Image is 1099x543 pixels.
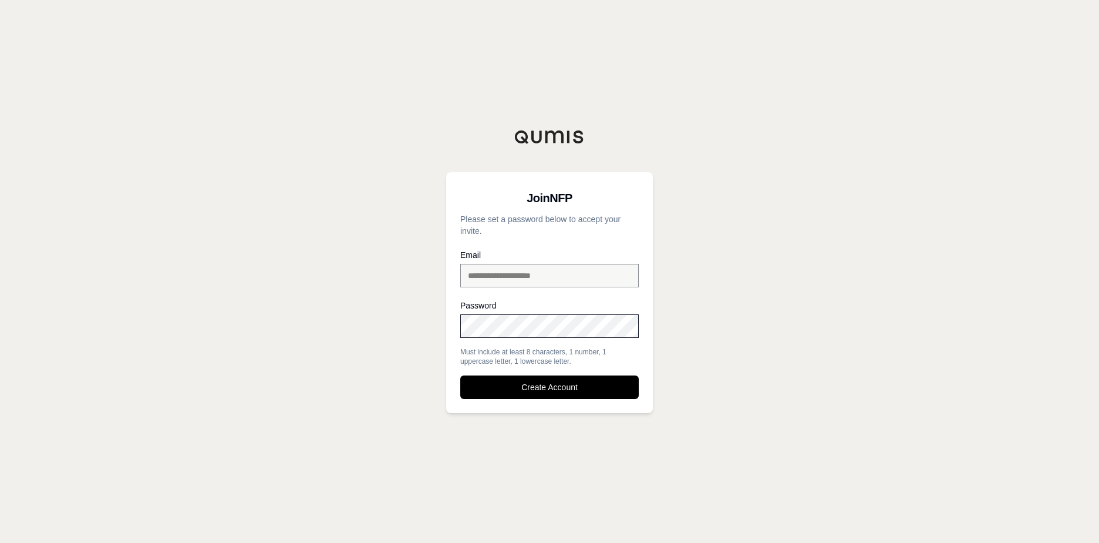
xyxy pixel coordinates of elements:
[460,301,639,310] label: Password
[460,376,639,399] button: Create Account
[514,130,585,144] img: Qumis
[460,251,639,259] label: Email
[460,213,639,237] p: Please set a password below to accept your invite.
[460,186,639,210] h3: Join NFP
[460,347,639,366] div: Must include at least 8 characters, 1 number, 1 uppercase letter, 1 lowercase letter.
